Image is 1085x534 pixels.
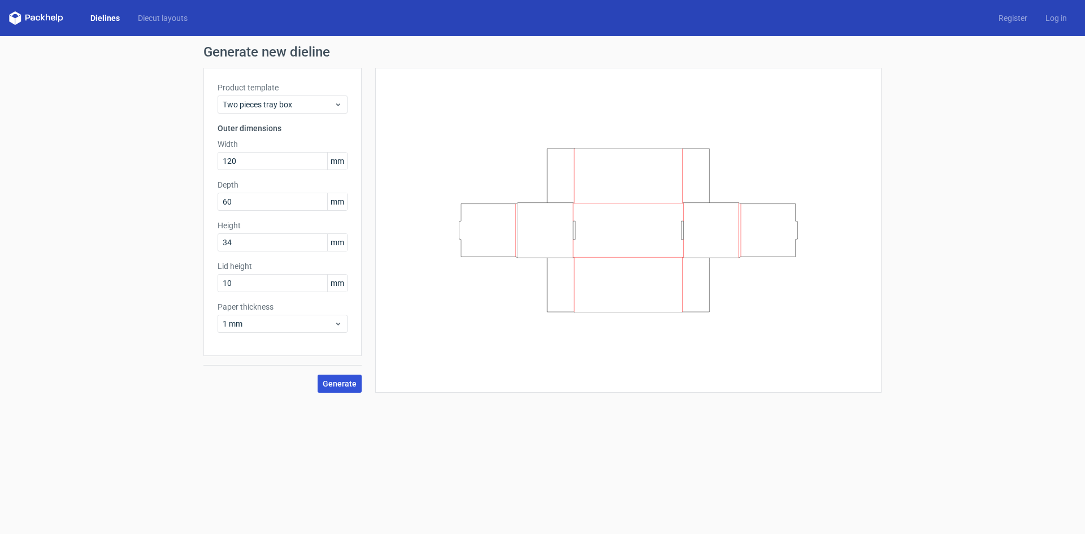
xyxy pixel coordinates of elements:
span: mm [327,193,347,210]
span: mm [327,275,347,292]
label: Height [218,220,348,231]
span: mm [327,234,347,251]
label: Lid height [218,261,348,272]
h3: Outer dimensions [218,123,348,134]
label: Product template [218,82,348,93]
span: Generate [323,380,357,388]
a: Register [989,12,1036,24]
label: Depth [218,179,348,190]
a: Dielines [81,12,129,24]
span: Two pieces tray box [223,99,334,110]
span: 1 mm [223,318,334,329]
button: Generate [318,375,362,393]
a: Diecut layouts [129,12,197,24]
label: Paper thickness [218,301,348,312]
a: Log in [1036,12,1076,24]
h1: Generate new dieline [203,45,882,59]
span: mm [327,153,347,170]
label: Width [218,138,348,150]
